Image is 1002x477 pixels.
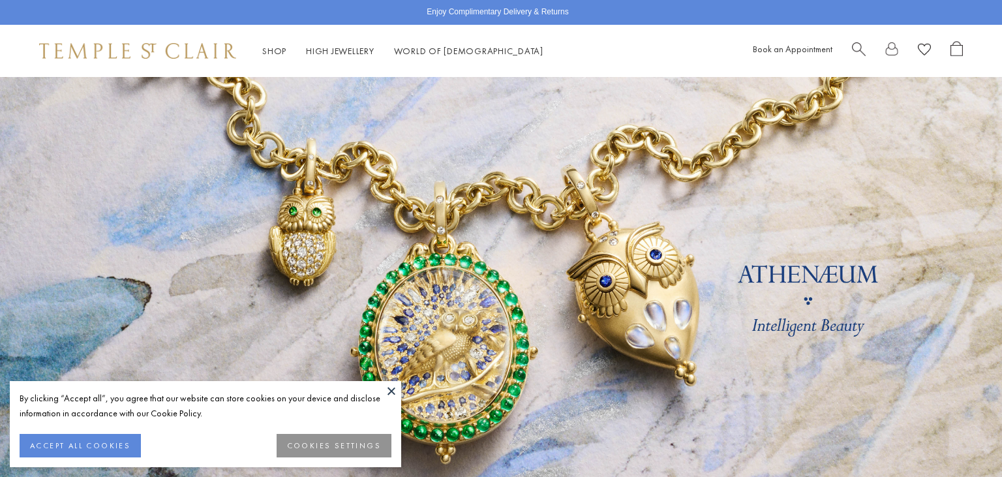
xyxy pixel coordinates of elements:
p: Enjoy Complimentary Delivery & Returns [427,6,568,19]
a: View Wishlist [918,41,931,61]
a: High JewelleryHigh Jewellery [306,45,374,57]
a: Book an Appointment [753,43,832,55]
a: Open Shopping Bag [950,41,963,61]
button: ACCEPT ALL COOKIES [20,434,141,457]
img: Temple St. Clair [39,43,236,59]
a: World of [DEMOGRAPHIC_DATA]World of [DEMOGRAPHIC_DATA] [394,45,543,57]
div: By clicking “Accept all”, you agree that our website can store cookies on your device and disclos... [20,391,391,421]
button: COOKIES SETTINGS [277,434,391,457]
a: ShopShop [262,45,286,57]
a: Search [852,41,866,61]
nav: Main navigation [262,43,543,59]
